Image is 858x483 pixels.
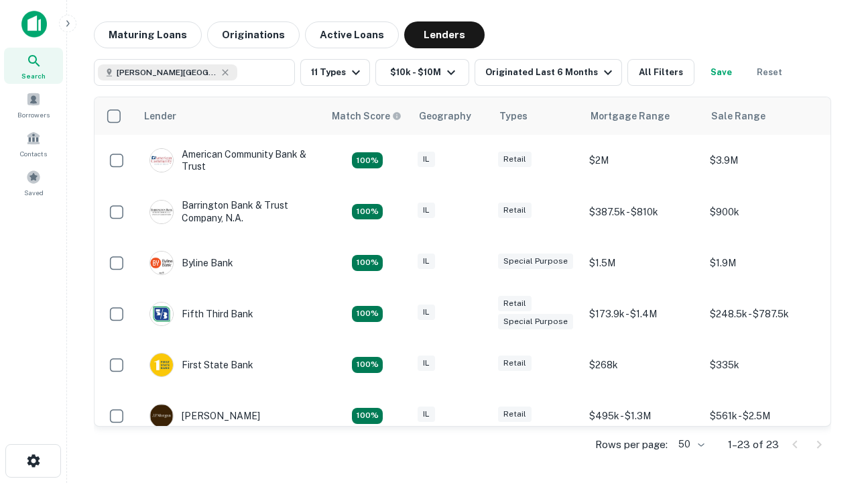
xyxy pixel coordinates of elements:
[144,108,176,124] div: Lender
[418,305,435,320] div: IL
[485,64,616,80] div: Originated Last 6 Months
[149,404,260,428] div: [PERSON_NAME]
[136,97,324,135] th: Lender
[595,437,668,453] p: Rows per page:
[4,125,63,162] a: Contacts
[404,21,485,48] button: Lenders
[352,408,383,424] div: Matching Properties: 3, hasApolloMatch: undefined
[498,407,532,422] div: Retail
[352,357,383,373] div: Matching Properties: 2, hasApolloMatch: undefined
[711,108,765,124] div: Sale Range
[475,59,622,86] button: Originated Last 6 Months
[583,237,703,288] td: $1.5M
[149,251,233,275] div: Byline Bank
[418,152,435,167] div: IL
[4,48,63,84] a: Search
[150,252,173,274] img: picture
[150,405,173,427] img: picture
[149,199,310,223] div: Barrington Bank & Trust Company, N.a.
[149,353,253,377] div: First State Bank
[700,59,743,86] button: Save your search to get updates of matches that match your search criteria.
[352,204,383,220] div: Matching Properties: 3, hasApolloMatch: undefined
[21,70,46,81] span: Search
[117,66,217,78] span: [PERSON_NAME][GEOGRAPHIC_DATA], [GEOGRAPHIC_DATA]
[703,237,824,288] td: $1.9M
[375,59,469,86] button: $10k - $10M
[418,407,435,422] div: IL
[352,255,383,271] div: Matching Properties: 2, hasApolloMatch: undefined
[24,187,44,198] span: Saved
[418,203,435,218] div: IL
[150,354,173,376] img: picture
[791,333,858,397] iframe: Chat Widget
[207,21,300,48] button: Originations
[300,59,370,86] button: 11 Types
[499,108,528,124] div: Types
[411,97,491,135] th: Geography
[583,339,703,390] td: $268k
[324,97,411,135] th: Capitalize uses an advanced AI algorithm to match your search with the best lender. The match sco...
[17,109,50,120] span: Borrowers
[332,109,402,123] div: Capitalize uses an advanced AI algorithm to match your search with the best lender. The match sco...
[491,97,583,135] th: Types
[305,21,399,48] button: Active Loans
[352,152,383,168] div: Matching Properties: 2, hasApolloMatch: undefined
[332,109,399,123] h6: Match Score
[498,254,573,269] div: Special Purpose
[149,148,310,172] div: American Community Bank & Trust
[703,135,824,186] td: $3.9M
[4,87,63,123] a: Borrowers
[150,149,173,172] img: picture
[673,435,707,454] div: 50
[583,97,703,135] th: Mortgage Range
[419,108,471,124] div: Geography
[748,59,791,86] button: Reset
[703,390,824,441] td: $561k - $2.5M
[498,203,532,218] div: Retail
[418,356,435,371] div: IL
[703,97,824,135] th: Sale Range
[418,254,435,269] div: IL
[703,186,824,237] td: $900k
[591,108,670,124] div: Mortgage Range
[94,21,202,48] button: Maturing Loans
[583,135,703,186] td: $2M
[150,303,173,325] img: picture
[583,186,703,237] td: $387.5k - $810k
[583,288,703,339] td: $173.9k - $1.4M
[21,11,47,38] img: capitalize-icon.png
[583,390,703,441] td: $495k - $1.3M
[728,437,779,453] p: 1–23 of 23
[352,306,383,322] div: Matching Properties: 2, hasApolloMatch: undefined
[498,296,532,311] div: Retail
[149,302,253,326] div: Fifth Third Bank
[150,201,173,223] img: picture
[627,59,694,86] button: All Filters
[498,152,532,167] div: Retail
[4,164,63,201] a: Saved
[703,339,824,390] td: $335k
[498,356,532,371] div: Retail
[498,314,573,329] div: Special Purpose
[703,288,824,339] td: $248.5k - $787.5k
[20,148,47,159] span: Contacts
